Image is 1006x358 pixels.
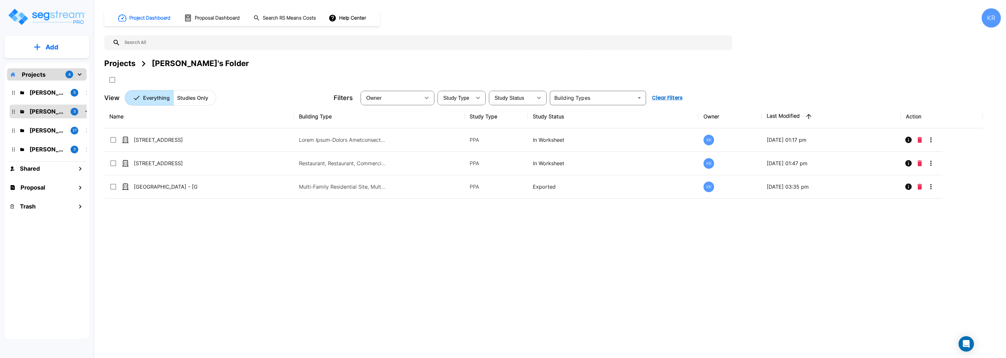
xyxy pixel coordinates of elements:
[767,159,896,167] p: [DATE] 01:47 pm
[703,182,714,192] div: KK
[104,58,135,69] div: Projects
[20,164,40,173] h1: Shared
[143,94,170,102] p: Everything
[125,90,174,106] button: Everything
[20,202,36,211] h1: Trash
[115,11,174,25] button: Project Dashboard
[495,95,524,101] span: Study Status
[552,93,634,102] input: Building Types
[73,90,76,95] p: 5
[22,70,46,79] p: Projects
[152,58,249,69] div: [PERSON_NAME]'s Folder
[528,105,698,128] th: Study Status
[182,11,243,25] button: Proposal Dashboard
[443,95,469,101] span: Study Type
[925,157,937,170] button: More-Options
[470,183,523,191] p: PPA
[902,157,915,170] button: Info
[134,159,198,167] p: [STREET_ADDRESS]
[767,183,896,191] p: [DATE] 03:35 pm
[263,14,316,22] h1: Search RS Means Costs
[134,183,198,191] p: [GEOGRAPHIC_DATA] - [GEOGRAPHIC_DATA]
[294,105,465,128] th: Building Type
[703,158,714,169] div: KK
[470,136,523,144] p: PPA
[106,73,119,86] button: SelectAll
[104,93,120,103] p: View
[21,183,45,192] h1: Proposal
[533,159,693,167] p: In Worksheet
[915,157,925,170] button: Delete
[698,105,762,128] th: Owner
[649,91,685,104] button: Clear Filters
[982,8,1001,28] div: KR
[30,145,65,154] p: Jon's Folder
[334,93,353,103] p: Filters
[362,89,420,107] div: Select
[125,90,216,106] div: Platform
[959,336,974,352] div: Open Intercom Messenger
[30,88,65,97] p: M.E. Folder
[439,89,472,107] div: Select
[72,128,77,133] p: 27
[366,95,382,101] span: Owner
[767,136,896,144] p: [DATE] 01:17 pm
[299,183,386,191] p: Multi-Family Residential Site, Multi-Family Residential
[901,105,983,128] th: Action
[30,107,65,116] p: Karina's Folder
[251,12,320,24] button: Search RS Means Costs
[134,136,198,144] p: [STREET_ADDRESS]
[177,94,208,102] p: Studies Only
[195,14,240,22] h1: Proposal Dashboard
[129,14,170,22] h1: Project Dashboard
[902,133,915,146] button: Info
[173,90,216,106] button: Studies Only
[470,159,523,167] p: PPA
[68,72,71,77] p: 4
[490,89,533,107] div: Select
[299,136,386,144] p: Lorem Ipsum-Dolors Ametconsect, Adipi Elits-Doeius Temporincid, Utlab Etdol-Magnaa Enimadminim, V...
[925,180,937,193] button: More-Options
[762,105,901,128] th: Last Modified
[465,105,528,128] th: Study Type
[30,126,65,135] p: Kristina's Folder (Finalized Reports)
[703,135,714,145] div: KK
[46,42,58,52] p: Add
[299,159,386,167] p: Restaurant, Restaurant, Commercial Property Site
[902,180,915,193] button: Info
[120,35,729,50] input: Search All
[327,12,369,24] button: Help Center
[104,105,294,128] th: Name
[73,109,76,114] p: 3
[635,93,644,102] button: Open
[533,183,693,191] p: Exported
[73,147,76,152] p: 3
[533,136,693,144] p: In Worksheet
[4,38,89,56] button: Add
[915,180,925,193] button: Delete
[925,133,937,146] button: More-Options
[7,8,86,26] img: Logo
[915,133,925,146] button: Delete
